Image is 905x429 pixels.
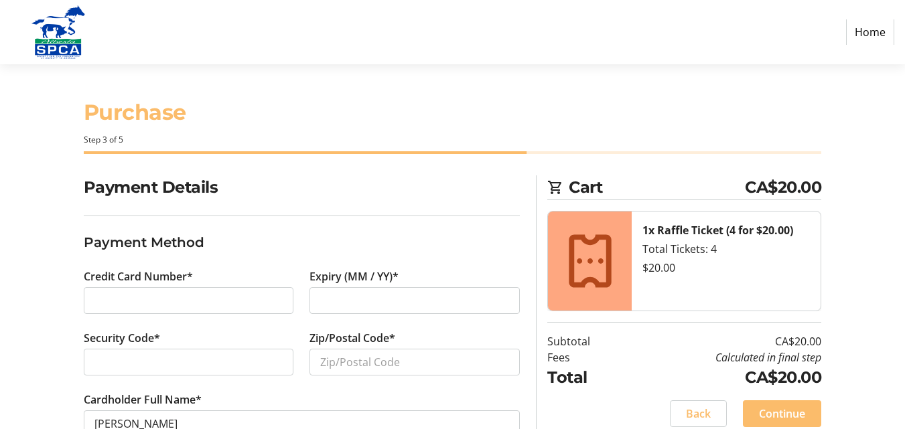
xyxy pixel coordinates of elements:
span: CA$20.00 [745,175,821,199]
td: Calculated in final step [626,349,821,365]
iframe: Secure CVC input frame [94,354,283,370]
strong: 1x Raffle Ticket (4 for $20.00) [642,223,793,238]
span: Back [686,406,711,422]
div: Total Tickets: 4 [642,241,810,257]
div: $20.00 [642,260,810,276]
label: Security Code* [84,330,160,346]
a: Home [846,19,894,45]
h1: Purchase [84,96,822,128]
td: Total [547,365,626,390]
h3: Payment Method [84,232,520,252]
span: Cart [569,175,745,199]
input: Zip/Postal Code [309,349,520,375]
iframe: Secure expiration date input frame [320,292,509,309]
td: CA$20.00 [626,365,821,390]
iframe: Secure card number input frame [94,292,283,309]
label: Zip/Postal Code* [309,330,395,346]
label: Expiry (MM / YY)* [309,268,399,284]
label: Credit Card Number* [84,268,193,284]
button: Continue [743,400,821,427]
span: Continue [759,406,805,422]
img: Alberta SPCA's Logo [11,5,106,59]
td: Fees [547,349,626,365]
button: Back [670,400,727,427]
div: Step 3 of 5 [84,134,822,146]
td: Subtotal [547,333,626,349]
h2: Payment Details [84,175,520,199]
label: Cardholder Full Name* [84,392,202,408]
td: CA$20.00 [626,333,821,349]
